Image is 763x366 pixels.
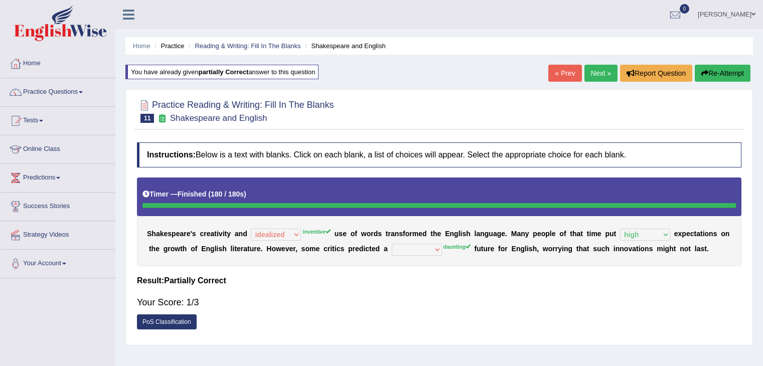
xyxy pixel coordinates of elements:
b: g [164,245,168,253]
b: r [353,245,355,253]
b: t [214,230,217,238]
b: h [433,230,437,238]
b: k [160,230,164,238]
b: a [696,230,700,238]
b: g [520,245,525,253]
b: d [376,245,380,253]
b: e [501,230,505,238]
b: e [491,245,495,253]
a: Success Stories [1,193,115,218]
b: a [697,245,701,253]
b: n [239,230,243,238]
b: e [187,230,191,238]
b: E [201,245,206,253]
b: c [337,245,341,253]
b: g [665,245,670,253]
b: x [678,230,682,238]
b: i [217,245,219,253]
b: 180 / 180s [211,190,244,198]
b: S [147,230,151,238]
b: r [409,230,412,238]
b: t [674,245,676,253]
b: t [430,230,433,238]
b: t [587,245,589,253]
b: m [412,230,418,238]
b: s [301,245,306,253]
b: t [688,245,691,253]
b: e [156,245,160,253]
b: l [550,230,552,238]
b: E [512,245,516,253]
b: e [176,230,180,238]
b: l [231,245,233,253]
b: e [355,245,359,253]
b: p [605,230,609,238]
b: c [324,245,328,253]
b: o [351,230,355,238]
b: f [403,230,405,238]
b: t [694,230,697,238]
a: Strategy Videos [1,221,115,246]
b: o [405,230,410,238]
b: H [266,245,271,253]
b: t [614,230,617,238]
b: g [568,245,572,253]
b: i [663,245,665,253]
b: t [369,245,372,253]
b: e [674,230,678,238]
b: r [371,230,373,238]
h5: Timer — [142,191,246,198]
b: a [391,230,395,238]
b: w [276,245,281,253]
b: h [466,230,471,238]
b: u [609,230,614,238]
b: o [541,230,546,238]
b: d [359,245,364,253]
button: Report Question [620,65,692,82]
b: g [454,230,459,238]
a: Predictions [1,164,115,189]
b: t [332,245,335,253]
b: s [339,230,343,238]
small: Shakespeare and English [170,113,267,123]
b: , [295,245,297,253]
b: s [399,230,403,238]
b: l [525,245,527,253]
b: s [593,245,597,253]
b: f [355,230,357,238]
b: . [261,245,263,253]
b: p [533,230,537,238]
b: r [204,230,206,238]
b: t [225,230,227,238]
a: PoS Classification [137,314,197,329]
b: o [548,245,553,253]
b: u [489,230,493,238]
b: c [365,245,369,253]
b: t [247,245,250,253]
b: i [330,245,332,253]
b: i [223,230,225,238]
b: ( [208,190,211,198]
b: i [703,230,705,238]
b: , [537,245,539,253]
b: e [537,230,541,238]
a: Your Account [1,250,115,275]
b: s [168,230,172,238]
b: g [210,245,215,253]
a: Home [1,50,115,75]
b: t [587,230,589,238]
b: e [686,230,690,238]
b: m [591,230,597,238]
b: r [328,245,330,253]
h4: Below is a text with blanks. Click on each blank, a list of choices will appear. Select the appro... [137,142,741,167]
b: h [183,245,187,253]
b: h [605,245,609,253]
b: l [695,245,697,253]
b: a [476,230,480,238]
b: g [497,230,502,238]
a: « Prev [548,65,581,82]
b: Finished [178,190,207,198]
b: h [578,245,583,253]
b: e [597,230,601,238]
div: Your Score: 1/3 [137,290,741,314]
